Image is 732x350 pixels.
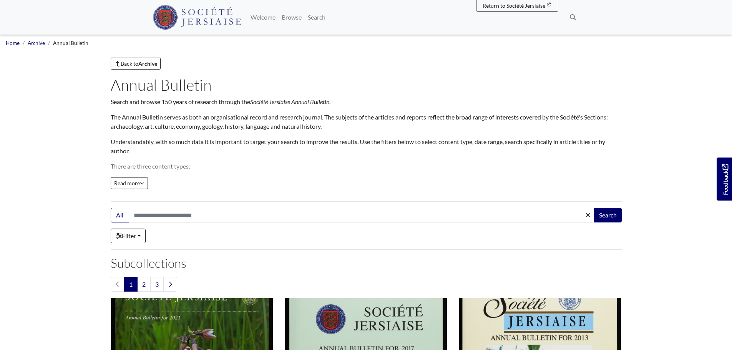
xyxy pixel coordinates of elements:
[153,3,242,32] a: Société Jersiaise logo
[717,158,732,201] a: Would you like to provide feedback?
[114,180,144,186] span: Read more
[111,113,622,131] p: The Annual Bulletin serves as both an organisational record and research journal. The subjects of...
[247,10,279,25] a: Welcome
[111,277,124,292] li: Previous page
[594,208,622,222] button: Search
[111,162,622,199] p: There are three content types: Information: contains administrative information. Reports: contain...
[111,137,622,156] p: Understandably, with so much data it is important to target your search to improve the results. U...
[111,76,622,94] h1: Annual Bulletin
[129,208,595,222] input: Search this collection...
[111,58,161,70] a: Back toArchive
[111,97,622,106] p: Search and browse 150 years of research through the .
[305,10,329,25] a: Search
[124,277,138,292] span: Goto page 1
[111,208,129,222] button: All
[138,60,157,67] strong: Archive
[250,98,329,105] em: Société Jersiaise Annual Bulletin
[6,40,20,46] a: Home
[163,277,177,292] a: Next page
[483,2,545,9] span: Return to Société Jersiaise
[279,10,305,25] a: Browse
[111,277,622,292] nav: pagination
[111,229,146,243] a: Filter
[153,5,242,30] img: Société Jersiaise
[111,256,622,270] h2: Subcollections
[137,277,151,292] a: Goto page 2
[28,40,45,46] a: Archive
[53,40,88,46] span: Annual Bulletin
[720,164,730,195] span: Feedback
[111,177,148,189] button: Read all of the content
[150,277,164,292] a: Goto page 3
